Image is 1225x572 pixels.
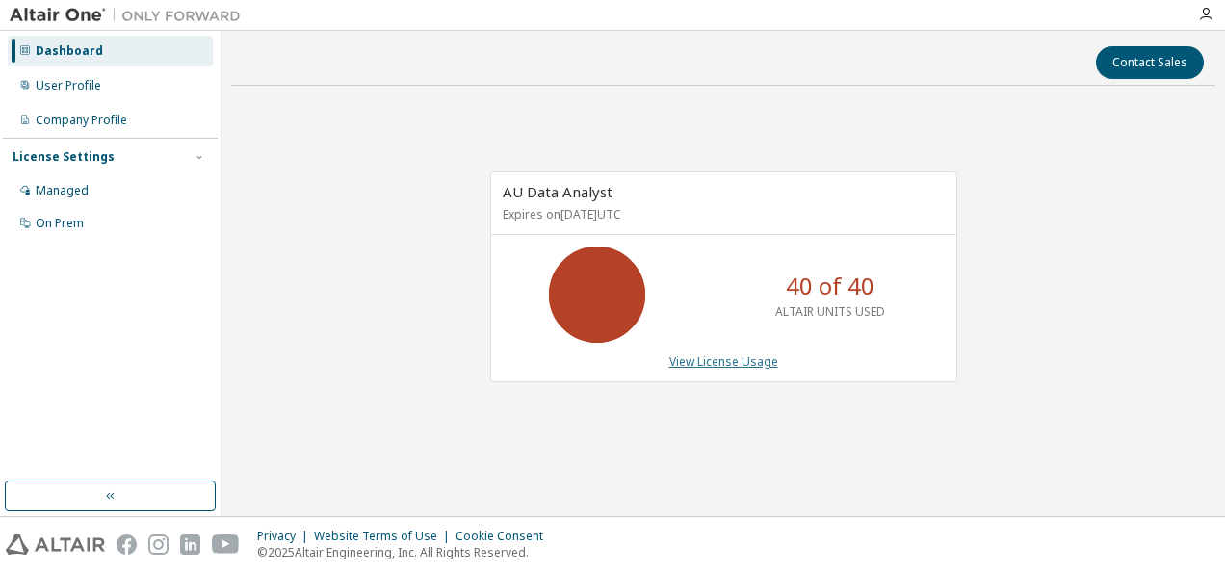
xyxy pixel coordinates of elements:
div: License Settings [13,149,115,165]
div: Cookie Consent [456,529,555,544]
div: On Prem [36,216,84,231]
div: User Profile [36,78,101,93]
img: youtube.svg [212,534,240,555]
img: facebook.svg [117,534,137,555]
p: Expires on [DATE] UTC [503,206,940,222]
div: Privacy [257,529,314,544]
img: linkedin.svg [180,534,200,555]
p: ALTAIR UNITS USED [775,303,885,320]
div: Website Terms of Use [314,529,456,544]
p: 40 of 40 [786,270,874,302]
img: altair_logo.svg [6,534,105,555]
img: Altair One [10,6,250,25]
span: AU Data Analyst [503,182,612,201]
a: View License Usage [669,353,778,370]
div: Managed [36,183,89,198]
p: © 2025 Altair Engineering, Inc. All Rights Reserved. [257,544,555,560]
img: instagram.svg [148,534,169,555]
button: Contact Sales [1096,46,1204,79]
div: Dashboard [36,43,103,59]
div: Company Profile [36,113,127,128]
